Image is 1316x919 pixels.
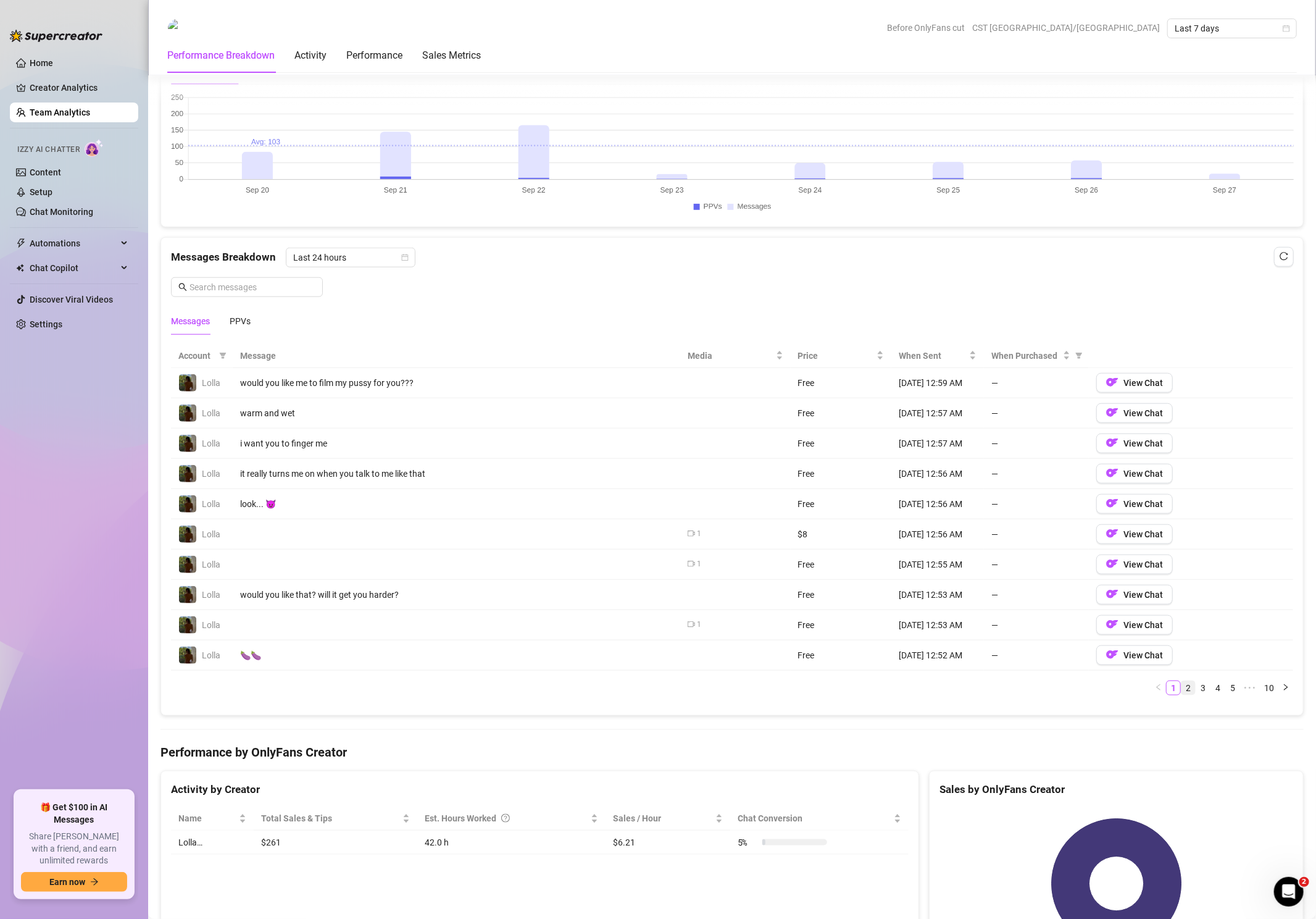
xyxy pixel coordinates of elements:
[30,78,128,98] a: Creator Analytics
[791,489,891,519] td: Free
[1278,681,1293,695] li: Next Page
[891,610,984,640] td: [DATE] 12:53 AM
[1225,681,1240,695] li: 5
[401,254,409,261] span: calendar
[179,405,196,422] img: Lolla
[1299,877,1309,887] span: 2
[240,406,673,420] div: warm and wet
[791,550,891,580] td: Free
[179,616,196,634] img: Lolla
[1123,560,1163,569] span: View Chat
[1175,19,1289,38] span: Last 7 days
[171,248,1293,267] div: Messages Breakdown
[202,529,220,539] span: Lolla
[1166,681,1181,695] li: 1
[179,465,196,482] img: Lolla
[1123,620,1163,630] span: View Chat
[1283,25,1290,32] span: calendar
[202,650,220,660] span: Lolla
[1181,681,1196,695] li: 2
[179,556,196,573] img: Lolla
[171,831,254,855] td: Lolla…
[688,530,695,537] span: video-camera
[1167,681,1180,695] a: 1
[30,107,90,117] a: Team Analytics
[10,30,102,42] img: logo-BBDzfeDw.svg
[1073,346,1085,365] span: filter
[189,280,315,294] input: Search messages
[791,429,891,459] td: Free
[984,550,1089,580] td: —
[1106,497,1118,510] img: OF
[217,346,229,365] span: filter
[1096,532,1173,542] a: OFView Chat
[1260,681,1278,695] li: 10
[254,807,417,831] th: Total Sales & Tips
[1096,411,1173,421] a: OFView Chat
[21,802,127,826] span: 🎁 Get $100 in AI Messages
[1075,352,1083,359] span: filter
[178,283,187,292] span: search
[939,781,1293,798] div: Sales by OnlyFans Creator
[30,167,61,177] a: Content
[697,619,701,631] div: 1
[891,640,984,671] td: [DATE] 12:52 AM
[1181,681,1195,695] a: 2
[891,519,984,550] td: [DATE] 12:56 AM
[30,58,53,68] a: Home
[1123,499,1163,509] span: View Chat
[688,621,695,628] span: video-camera
[171,781,909,798] div: Activity by Creator
[240,497,673,511] div: look... 😈
[1260,681,1278,695] a: 10
[984,519,1089,550] td: —
[202,439,220,448] span: Lolla
[1096,434,1173,453] button: OFView Chat
[991,349,1060,363] span: When Purchased
[171,314,210,328] div: Messages
[891,429,984,459] td: [DATE] 12:57 AM
[1106,648,1118,661] img: OF
[346,48,402,63] div: Performance
[30,207,93,217] a: Chat Monitoring
[179,374,196,392] img: Lolla
[1096,623,1173,632] a: OFView Chat
[49,877,85,887] span: Earn now
[791,640,891,671] td: Free
[16,238,26,248] span: thunderbolt
[984,429,1089,459] td: —
[422,48,481,63] div: Sales Metrics
[891,580,984,610] td: [DATE] 12:53 AM
[1096,501,1173,511] a: OFView Chat
[697,558,701,570] div: 1
[738,812,891,825] span: Chat Conversion
[1096,653,1173,663] a: OFView Chat
[1274,877,1304,907] iframe: Intercom live chat
[984,344,1089,368] th: When Purchased
[1106,618,1118,631] img: OF
[688,349,773,363] span: Media
[887,19,965,37] span: Before OnlyFans cut
[1155,684,1162,691] span: left
[202,378,220,388] span: Lolla
[179,647,196,664] img: Lolla
[680,344,791,368] th: Media
[240,588,673,602] div: would you like that? will it get you harder?
[202,590,220,600] span: Lolla
[984,398,1089,429] td: —
[1210,681,1225,695] li: 4
[1240,681,1260,695] li: Next 5 Pages
[219,352,227,359] span: filter
[1096,645,1173,665] button: OFView Chat
[30,258,117,278] span: Chat Copilot
[791,459,891,489] td: Free
[891,459,984,489] td: [DATE] 12:56 AM
[972,19,1160,37] span: CST [GEOGRAPHIC_DATA]/[GEOGRAPHIC_DATA]
[202,408,220,418] span: Lolla
[1123,650,1163,660] span: View Chat
[791,580,891,610] td: Free
[1151,681,1166,695] li: Previous Page
[21,831,127,867] span: Share [PERSON_NAME] with a friend, and earn unlimited rewards
[17,144,80,156] span: Izzy AI Chatter
[1096,562,1173,572] a: OFView Chat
